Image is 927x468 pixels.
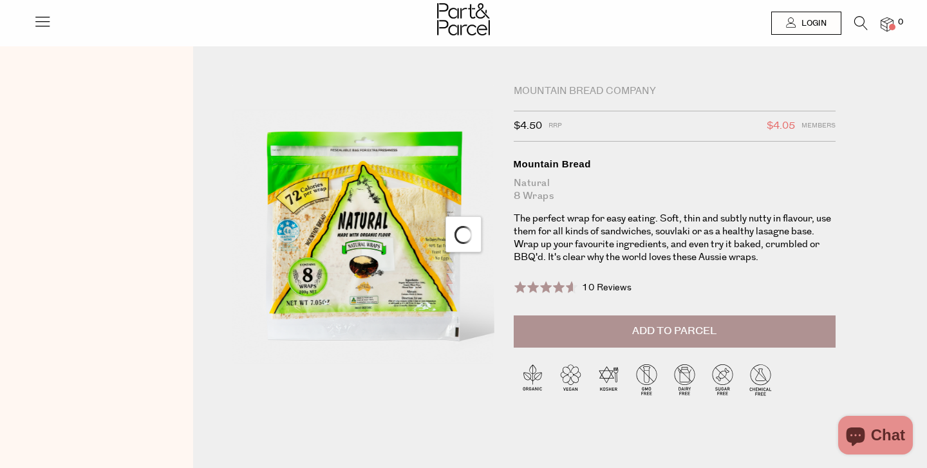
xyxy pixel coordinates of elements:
[437,3,490,35] img: Part&Parcel
[881,17,894,31] a: 0
[582,281,632,294] span: 10 Reviews
[514,158,836,171] div: Mountain Bread
[798,18,827,29] span: Login
[514,118,542,135] span: $4.50
[666,360,704,398] img: P_P-ICONS-Live_Bec_V11_Dairy_Free.svg
[552,360,590,398] img: P_P-ICONS-Live_Bec_V11_Vegan.svg
[704,360,742,398] img: P_P-ICONS-Live_Bec_V11_Sugar_Free.svg
[514,360,552,398] img: P_P-ICONS-Live_Bec_V11_Organic.svg
[232,85,494,395] img: Mountain Bread
[548,118,562,135] span: RRP
[767,118,795,135] span: $4.05
[628,360,666,398] img: P_P-ICONS-Live_Bec_V11_GMO_Free.svg
[834,416,917,458] inbox-online-store-chat: Shopify online store chat
[771,12,841,35] a: Login
[590,360,628,398] img: P_P-ICONS-Live_Bec_V11_Kosher.svg
[514,315,836,348] button: Add to Parcel
[895,17,906,28] span: 0
[514,212,836,264] p: The perfect wrap for easy eating. Soft, thin and subtly nutty in flavour, use them for all kinds ...
[632,324,716,339] span: Add to Parcel
[514,85,836,98] div: Mountain Bread Company
[742,360,780,398] img: P_P-ICONS-Live_Bec_V11_Chemical_Free.svg
[514,177,836,203] div: Natural 8 Wraps
[801,118,836,135] span: Members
